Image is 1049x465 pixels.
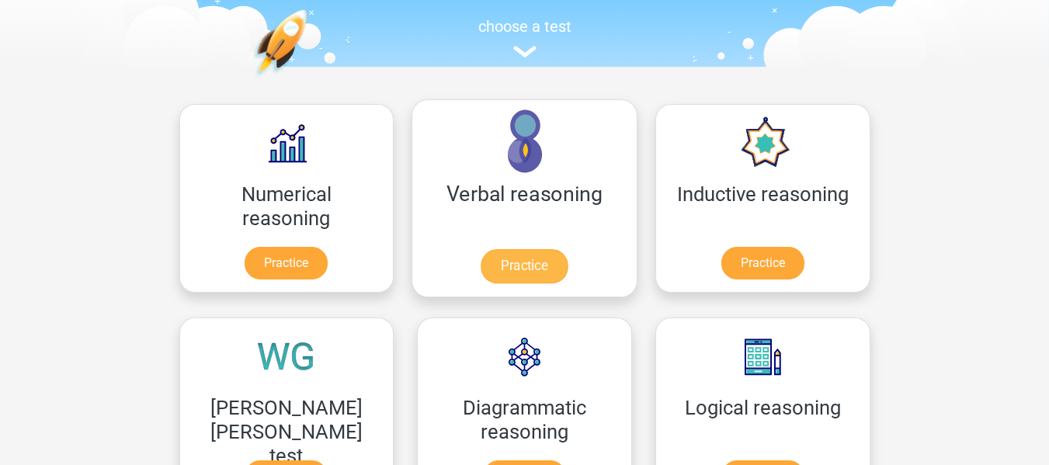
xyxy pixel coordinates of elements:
[253,9,367,150] img: practice
[721,247,804,279] a: Practice
[168,17,882,36] h5: choose a test
[481,249,568,283] a: Practice
[168,17,882,58] a: choose a test
[513,46,537,57] img: assessment
[245,247,328,279] a: Practice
